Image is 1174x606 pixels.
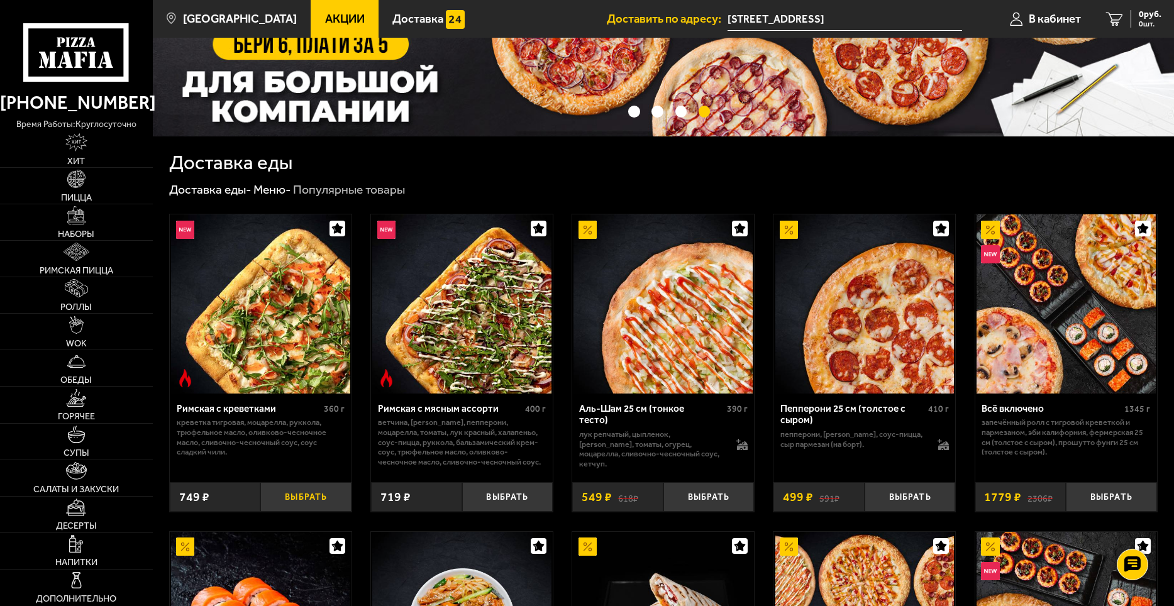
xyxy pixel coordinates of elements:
button: Выбрать [462,482,553,512]
div: Аль-Шам 25 см (тонкое тесто) [579,403,724,426]
button: Выбрать [865,482,956,512]
button: Выбрать [1066,482,1157,512]
a: АкционныйПепперони 25 см (толстое с сыром) [773,214,955,394]
img: Пепперони 25 см (толстое с сыром) [775,214,955,394]
span: Салаты и закуски [33,485,119,493]
span: Напитки [55,558,97,566]
span: Доставить по адресу: [607,13,728,25]
div: Популярные товары [293,182,405,197]
span: Десерты [56,521,97,530]
img: Острое блюдо [176,369,194,387]
span: Роллы [60,302,92,311]
img: Римская с креветками [171,214,350,394]
span: 499 ₽ [783,491,813,503]
span: Горячее [58,412,95,421]
a: АкционныйАль-Шам 25 см (тонкое тесто) [572,214,754,394]
p: Запечённый ролл с тигровой креветкой и пармезаном, Эби Калифорния, Фермерская 25 см (толстое с сы... [982,417,1150,456]
a: Меню- [253,182,291,197]
div: Римская с креветками [177,403,321,415]
span: 1779 ₽ [984,491,1021,503]
p: лук репчатый, цыпленок, [PERSON_NAME], томаты, огурец, моцарелла, сливочно-чесночный соус, кетчуп. [579,429,724,468]
img: Акционный [579,537,597,556]
button: точки переключения [675,106,687,118]
div: Всё включено [982,403,1121,415]
img: Всё включено [977,214,1156,394]
span: Супы [64,448,89,457]
span: 1345 г [1124,404,1150,414]
img: Римская с мясным ассорти [372,214,551,394]
span: 390 г [727,404,748,414]
img: Акционный [981,537,999,556]
img: 15daf4d41897b9f0e9f617042186c801.svg [446,10,464,28]
s: 618 ₽ [618,491,638,503]
span: 749 ₽ [179,491,209,503]
span: 719 ₽ [380,491,411,503]
p: креветка тигровая, моцарелла, руккола, трюфельное масло, оливково-чесночное масло, сливочно-чесно... [177,417,345,456]
img: Острое блюдо [377,369,396,387]
img: Аль-Шам 25 см (тонкое тесто) [573,214,753,394]
img: Акционный [780,537,798,556]
a: НовинкаОстрое блюдоРимская с мясным ассорти [371,214,553,394]
div: Пепперони 25 см (толстое с сыром) [780,403,925,426]
button: Выбрать [663,482,755,512]
span: WOK [66,339,87,348]
span: Хит [67,157,85,165]
img: Новинка [377,221,396,239]
span: Наборы [58,229,94,238]
span: 360 г [324,404,345,414]
img: Акционный [780,221,798,239]
span: Доставка [392,13,443,25]
span: 410 г [928,404,949,414]
button: точки переключения [628,106,640,118]
span: Римская пицца [40,266,113,275]
p: ветчина, [PERSON_NAME], пепперони, моцарелла, томаты, лук красный, халапеньо, соус-пицца, руккола... [378,417,546,466]
span: 400 г [525,404,546,414]
div: Римская с мясным ассорти [378,403,523,415]
span: Пицца [61,193,92,202]
span: Акции [325,13,365,25]
button: точки переключения [699,106,711,118]
span: 549 ₽ [582,491,612,503]
img: Акционный [176,537,194,556]
a: АкционныйНовинкаВсё включено [975,214,1157,394]
h1: Доставка еды [169,153,292,172]
img: Новинка [981,245,999,263]
span: Дополнительно [36,594,116,603]
button: точки переключения [651,106,663,118]
img: Акционный [579,221,597,239]
span: [GEOGRAPHIC_DATA] [183,13,297,25]
s: 591 ₽ [819,491,839,503]
img: Новинка [176,221,194,239]
span: улица Коммуны, 67 [728,8,962,31]
span: Обеды [60,375,92,384]
span: 0 руб. [1139,10,1161,19]
s: 2306 ₽ [1027,491,1053,503]
a: Доставка еды- [169,182,252,197]
img: Новинка [981,562,999,580]
a: НовинкаОстрое блюдоРимская с креветками [170,214,352,394]
span: В кабинет [1029,13,1081,25]
span: 0 шт. [1139,20,1161,28]
button: Выбрать [260,482,352,512]
p: пепперони, [PERSON_NAME], соус-пицца, сыр пармезан (на борт). [780,429,925,449]
input: Ваш адрес доставки [728,8,962,31]
img: Акционный [981,221,999,239]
